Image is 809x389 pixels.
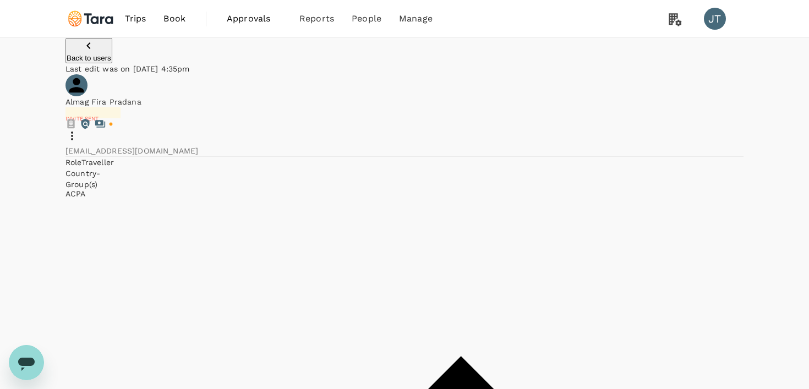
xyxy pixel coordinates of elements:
[704,8,726,30] div: JT
[65,146,198,155] span: [EMAIL_ADDRESS][DOMAIN_NAME]
[67,54,111,62] p: Back to users
[65,7,116,31] img: Tara Climate Ltd
[65,158,81,167] span: Role
[125,12,146,25] span: Trips
[96,169,100,178] span: -
[399,12,433,25] span: Manage
[65,63,744,74] p: Last edit was on [DATE] 4:35pm
[65,180,97,189] span: Group(s)
[65,115,121,123] p: Invite sent
[163,12,185,25] span: Book
[9,345,44,380] iframe: Button to launch messaging window
[65,190,85,199] button: ACPA
[65,169,96,178] span: Country
[299,12,334,25] span: Reports
[227,12,282,25] span: Approvals
[65,38,112,63] button: Back to users
[352,12,381,25] span: People
[65,97,141,106] span: Almag Fira Pradana
[81,158,114,167] span: Traveller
